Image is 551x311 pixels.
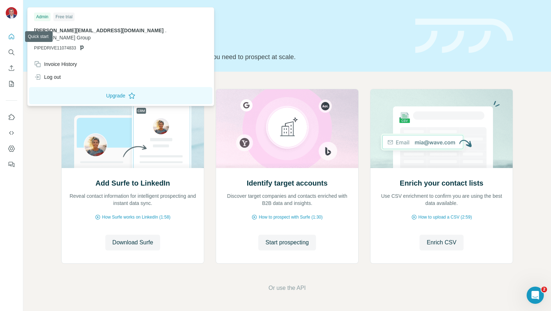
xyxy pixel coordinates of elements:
button: Use Surfe API [6,126,17,139]
span: How to prospect with Surfe (1:30) [259,214,322,220]
h1: Let’s prospect together [61,33,407,48]
h2: Identify target accounts [247,178,328,188]
span: [PERSON_NAME] Group [34,35,91,40]
div: Invoice History [34,61,77,68]
span: Download Surfe [112,238,153,247]
div: Admin [34,13,51,21]
span: PIPEDRIVE11074833 [34,45,76,51]
span: Start prospecting [265,238,309,247]
iframe: Intercom live chat [527,287,544,304]
p: Discover target companies and contacts enriched with B2B data and insights. [223,192,351,207]
span: . [165,28,167,33]
p: Pick your starting point and we’ll provide everything you need to prospect at scale. [61,52,407,62]
button: Dashboard [6,142,17,155]
p: Use CSV enrichment to confirm you are using the best data available. [378,192,506,207]
button: Or use the API [268,284,306,292]
div: Free trial [53,13,75,21]
h2: Add Surfe to LinkedIn [96,178,170,188]
button: Quick start [6,30,17,43]
div: Log out [34,73,61,81]
img: Enrich your contact lists [370,89,513,168]
img: Add Surfe to LinkedIn [61,89,204,168]
p: Reveal contact information for intelligent prospecting and instant data sync. [69,192,197,207]
div: Quick start [61,13,407,20]
button: Search [6,46,17,59]
img: banner [415,19,513,53]
button: Feedback [6,158,17,171]
h2: Enrich your contact lists [400,178,483,188]
img: Avatar [6,7,17,19]
span: 2 [541,287,547,292]
span: [PERSON_NAME][EMAIL_ADDRESS][DOMAIN_NAME] [34,28,164,33]
button: Use Surfe on LinkedIn [6,111,17,124]
button: Download Surfe [105,235,160,250]
img: Identify target accounts [216,89,359,168]
button: Enrich CSV [6,62,17,75]
button: Upgrade [29,87,212,104]
span: How to upload a CSV (2:59) [418,214,472,220]
button: My lists [6,77,17,90]
span: How Surfe works on LinkedIn (1:58) [102,214,171,220]
button: Enrich CSV [420,235,464,250]
span: Enrich CSV [427,238,456,247]
button: Start prospecting [258,235,316,250]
